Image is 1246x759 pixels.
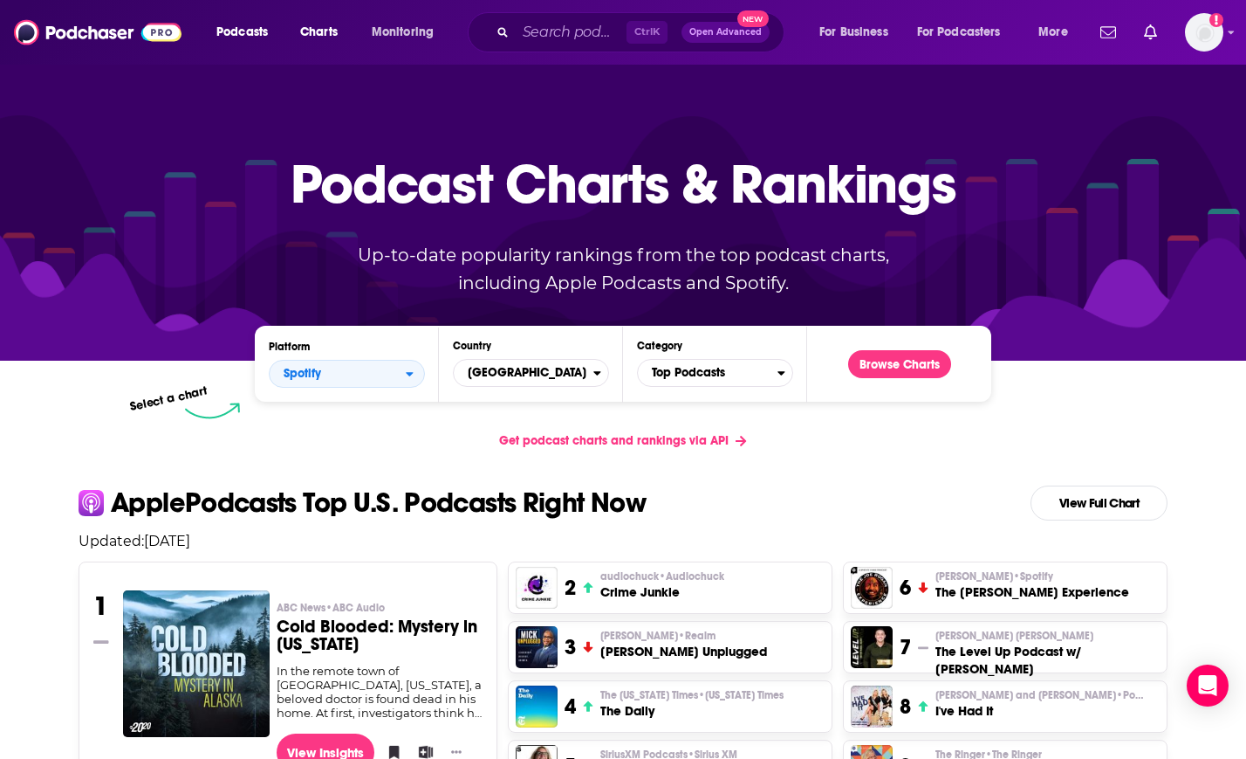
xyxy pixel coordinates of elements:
a: Show notifications dropdown [1093,17,1123,47]
div: Search podcasts, credits, & more... [484,12,801,52]
button: open menu [807,18,910,46]
p: Updated: [DATE] [65,533,1181,549]
h3: 6 [900,575,911,601]
img: The Daily [516,686,558,728]
a: Show notifications dropdown [1137,17,1164,47]
button: Open AdvancedNew [681,22,770,43]
img: apple Icon [79,490,104,515]
button: open menu [906,18,1026,46]
p: The New York Times • New York Times [600,688,784,702]
span: • [US_STATE] Times [698,689,784,701]
svg: Add a profile image [1209,13,1223,27]
span: Ctrl K [626,21,667,44]
p: Select a chart [128,383,209,414]
p: Mick Hunt • Realm [600,629,767,643]
span: Spotify [284,368,321,380]
a: The [US_STATE] Times•[US_STATE] TimesThe Daily [600,688,784,720]
a: I've Had It [851,686,893,728]
a: ABC News•ABC AudioCold Blooded: Mystery in [US_STATE] [277,601,483,664]
a: Cold Blooded: Mystery in Alaska [123,590,270,736]
span: Monitoring [372,20,434,45]
span: [PERSON_NAME] [935,569,1053,583]
p: audiochuck • Audiochuck [600,569,724,583]
h3: The Level Up Podcast w/ [PERSON_NAME] [935,643,1160,678]
span: New [737,10,769,27]
h3: I've Had It [935,702,1145,720]
h3: 8 [900,693,911,720]
h3: Cold Blooded: Mystery in [US_STATE] [277,618,483,653]
a: audiochuck•AudiochuckCrime Junkie [600,569,724,601]
img: Crime Junkie [516,567,558,609]
span: Podcasts [216,20,268,45]
span: [PERSON_NAME] and [PERSON_NAME] [935,688,1145,702]
p: Up-to-date popularity rankings from the top podcast charts, including Apple Podcasts and Spotify. [323,241,923,297]
p: Jennifer Welch and Angie Sullivan • PodcastOne [935,688,1145,702]
span: For Business [819,20,888,45]
button: Categories [637,359,793,387]
a: Get podcast charts and rankings via API [485,419,760,462]
button: Show profile menu [1185,13,1223,52]
span: • ABC Audio [325,602,385,614]
h3: 4 [565,693,576,720]
div: In the remote town of [GEOGRAPHIC_DATA], [US_STATE], a beloved doctor is found dead in his home. ... [277,664,483,720]
h3: 2 [565,575,576,601]
h3: 3 [565,634,576,660]
span: audiochuck [600,569,724,583]
img: select arrow [185,403,240,419]
a: Charts [289,18,348,46]
span: For Podcasters [917,20,1001,45]
img: User Profile [1185,13,1223,52]
h3: 7 [900,634,911,660]
span: ABC News [277,601,385,615]
button: open menu [269,360,425,388]
span: Top Podcasts [638,358,777,388]
span: • Realm [678,630,715,642]
h3: Crime Junkie [600,583,724,601]
div: Open Intercom Messenger [1187,665,1229,707]
p: Joe Rogan • Spotify [935,569,1129,583]
a: [PERSON_NAME]•SpotifyThe [PERSON_NAME] Experience [935,569,1129,601]
button: Browse Charts [848,350,951,378]
img: Mick Unplugged [516,626,558,668]
button: open menu [359,18,456,46]
img: The Level Up Podcast w/ Paul Alex [851,626,893,668]
button: Countries [453,359,609,387]
span: Charts [300,20,338,45]
p: ABC News • ABC Audio [277,601,483,615]
span: [GEOGRAPHIC_DATA] [454,358,593,388]
span: Logged in as evankrask [1185,13,1223,52]
h3: The Daily [600,702,784,720]
h3: The [PERSON_NAME] Experience [935,583,1129,601]
a: Cold Blooded: Mystery in Alaska [123,590,270,737]
span: More [1038,20,1068,45]
p: Podcast Charts & Rankings [291,127,956,240]
h3: [PERSON_NAME] Unplugged [600,643,767,660]
h3: 1 [93,590,108,622]
button: open menu [204,18,291,46]
span: • PodcastOne [1116,689,1183,701]
img: The Joe Rogan Experience [851,567,893,609]
span: [PERSON_NAME] [600,629,715,643]
span: [PERSON_NAME] [PERSON_NAME] [935,629,1093,643]
img: Podchaser - Follow, Share and Rate Podcasts [14,16,181,49]
button: open menu [1026,18,1090,46]
span: • Spotify [1013,570,1053,583]
span: Get podcast charts and rankings via API [499,433,729,448]
span: The [US_STATE] Times [600,688,784,702]
span: Open Advanced [689,28,762,37]
h2: Platforms [269,360,425,388]
a: [PERSON_NAME] and [PERSON_NAME]•PodcastOneI've Had It [935,688,1145,720]
p: Paul Alex Espinoza [935,629,1160,643]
